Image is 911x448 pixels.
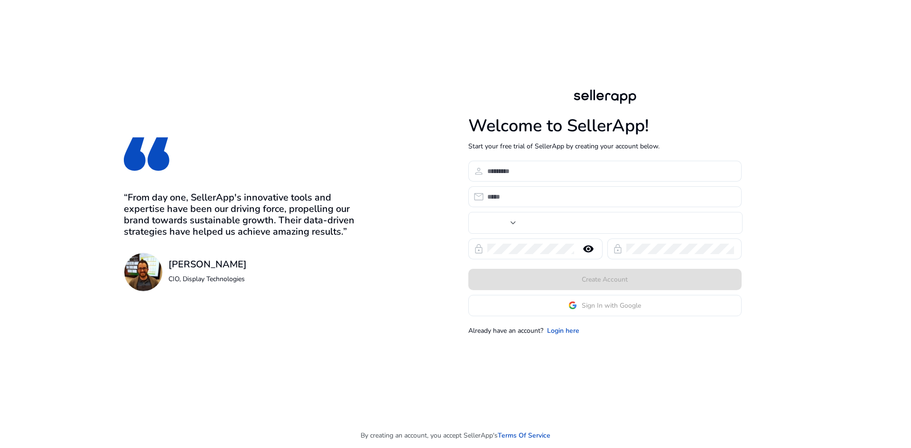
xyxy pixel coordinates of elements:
h1: Welcome to SellerApp! [468,116,742,136]
span: email [473,191,484,202]
a: Login here [547,326,579,336]
a: Terms Of Service [498,430,550,440]
h3: [PERSON_NAME] [168,259,247,270]
h3: “From day one, SellerApp's innovative tools and expertise have been our driving force, propelling... [124,192,367,238]
mat-icon: remove_red_eye [577,243,600,255]
p: Already have an account? [468,326,543,336]
span: lock [473,243,484,255]
span: person [473,165,484,177]
span: lock [612,243,623,255]
p: Start your free trial of SellerApp by creating your account below. [468,141,742,151]
p: CIO, Display Technologies [168,274,247,284]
